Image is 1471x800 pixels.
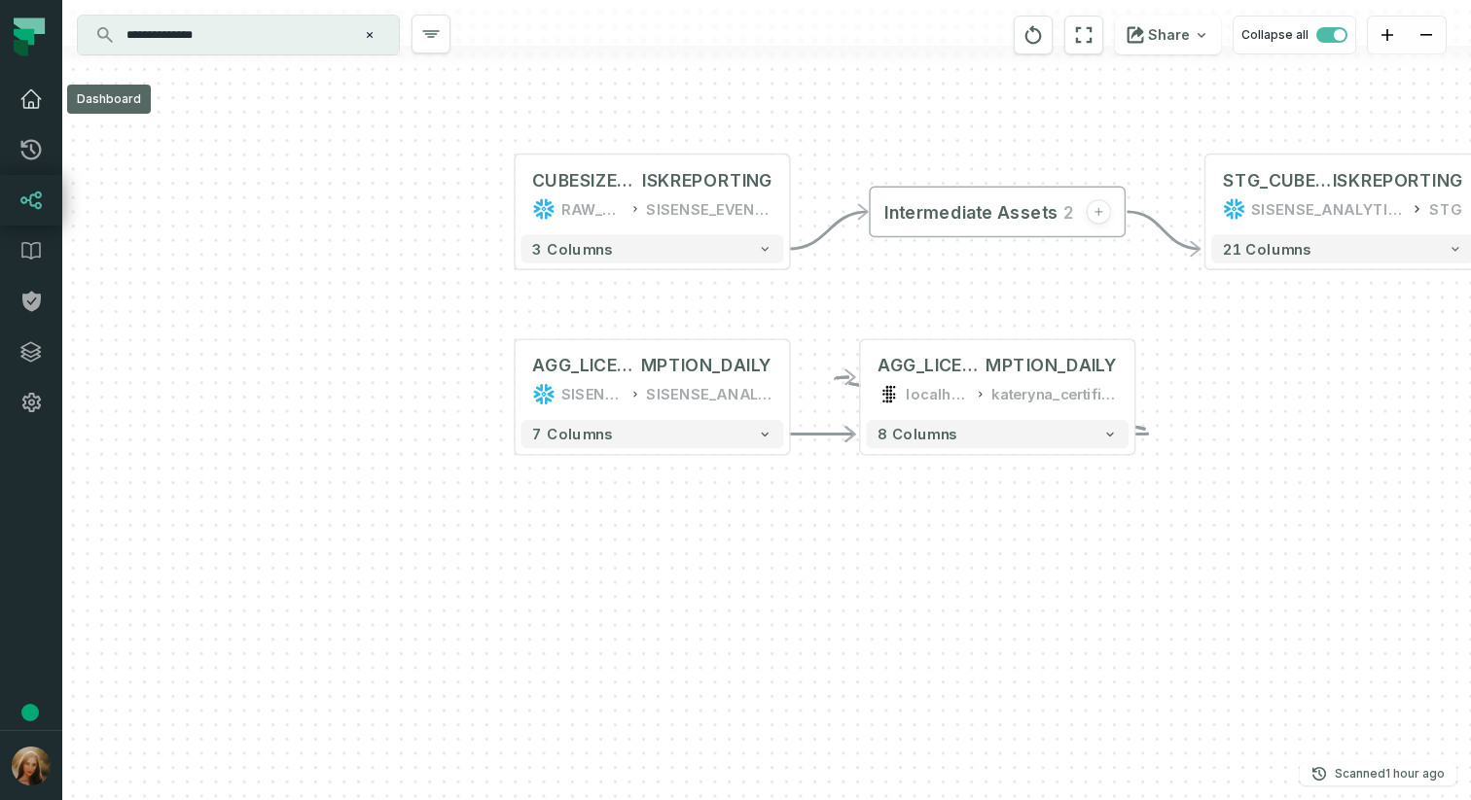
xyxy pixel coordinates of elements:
[884,188,1110,236] button: Intermediate Assets2
[561,383,625,405] div: SISENSE_ANALYTICS_PRODUCTION
[991,383,1117,405] div: kateryna_certified_license_utilization (copy)
[646,383,771,405] div: SISENSE_ANALYTICS_PRODUCTION
[1385,766,1445,781] relative-time: Sep 9, 2025, 4:02 PM GMT+3
[21,704,39,721] div: Tooltip anchor
[642,169,771,191] span: ISKREPORTING
[1407,17,1446,54] button: zoom out
[1223,169,1333,191] span: STG_CUBESIZEOND
[1335,764,1445,783] p: Scanned
[1115,16,1221,54] button: Share
[641,355,772,377] span: MPTION_DAILY
[1368,17,1407,54] button: zoom in
[906,383,969,405] div: localhost
[1300,762,1456,785] button: Scanned[DATE] 4:02:07 PM
[532,240,612,258] span: 3 columns
[561,197,625,220] div: RAW_PRODUCTION
[1333,169,1462,191] span: ISKREPORTING
[532,169,771,191] div: CUBESIZEONDISKREPORTING
[1251,197,1404,220] div: SISENSE_ANALYTICS_PRODUCTION
[1128,212,1201,249] g: Edge from c9dd397d-502d-4b5a-9cc5-3ac07024729d to e4265db37fa2e9ceca9357152850f561
[532,355,640,377] span: AGG_LICENSE_GB_CONSU
[360,25,379,45] button: Clear search query
[67,85,151,114] div: Dashboard
[986,355,1117,377] span: MPTION_DAILY
[1233,16,1356,54] button: Collapse all
[878,426,957,443] span: 8 columns
[878,355,1117,377] div: AGG_LICENSE_GB_CONSUMPTION_DAILY
[532,169,642,191] span: CUBESIZEOND
[884,201,1057,223] span: Intermediate Assets
[1223,240,1311,258] span: 21 columns
[1223,169,1462,191] div: STG_CUBESIZEONDISKREPORTING
[532,355,771,377] div: AGG_LICENSE_GB_CONSUMPTION_DAILY
[646,197,771,220] div: SISENSE_EVENTS
[836,377,1154,435] g: Edge from 46888de27ac5e7e367c184ac11afb5e0 to 46888de27ac5e7e367c184ac11afb5e0
[1429,197,1462,220] div: STG
[878,355,986,377] span: AGG_LICENSE_GB_CONSU
[12,747,51,785] img: avatar of Sharon Harnoy
[1058,201,1075,223] span: 2
[789,212,868,249] g: Edge from 6cb5f875137b745b4bcfdf306141a7f9 to c9dd397d-502d-4b5a-9cc5-3ac07024729d
[532,426,612,443] span: 7 columns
